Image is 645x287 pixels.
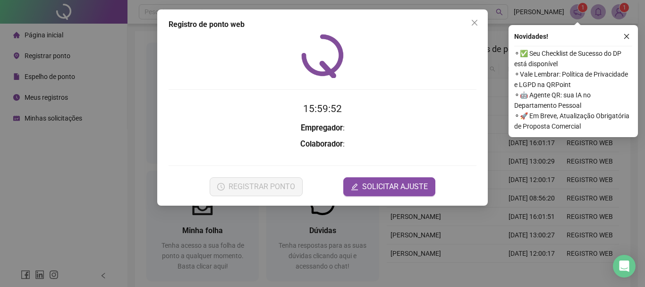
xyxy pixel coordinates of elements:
[169,122,476,134] h3: :
[303,103,342,114] time: 15:59:52
[301,123,343,132] strong: Empregador
[514,90,632,111] span: ⚬ 🤖 Agente QR: sua IA no Departamento Pessoal
[301,34,344,78] img: QRPoint
[471,19,478,26] span: close
[169,138,476,150] h3: :
[613,255,636,278] div: Open Intercom Messenger
[351,183,358,191] span: edit
[514,111,632,131] span: ⚬ 🚀 Em Breve, Atualização Obrigatória de Proposta Comercial
[300,139,343,148] strong: Colaborador
[343,177,435,196] button: editSOLICITAR AJUSTE
[210,177,303,196] button: REGISTRAR PONTO
[169,19,476,30] div: Registro de ponto web
[514,48,632,69] span: ⚬ ✅ Seu Checklist de Sucesso do DP está disponível
[514,69,632,90] span: ⚬ Vale Lembrar: Política de Privacidade e LGPD na QRPoint
[514,31,548,42] span: Novidades !
[362,181,428,192] span: SOLICITAR AJUSTE
[623,33,630,40] span: close
[467,15,482,30] button: Close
